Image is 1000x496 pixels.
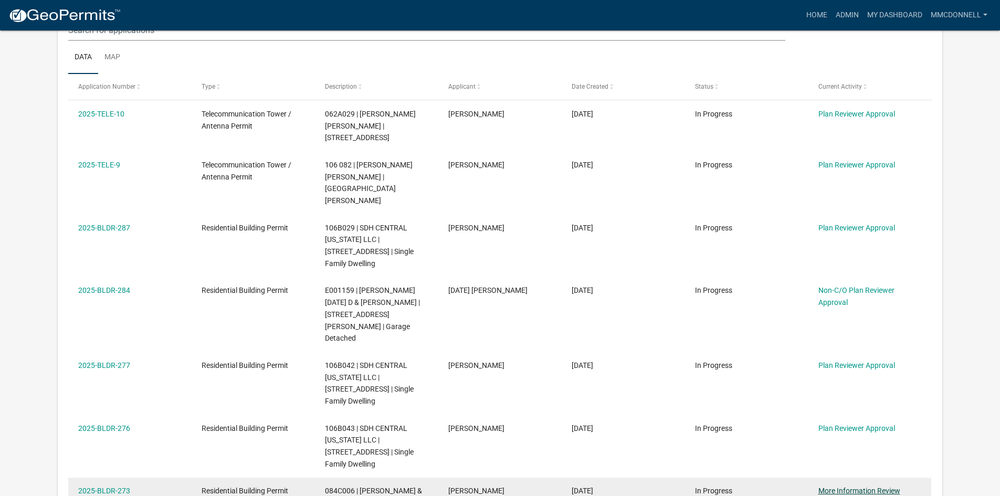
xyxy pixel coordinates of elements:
[818,161,895,169] a: Plan Reviewer Approval
[572,110,593,118] span: 10/02/2025
[818,361,895,370] a: Plan Reviewer Approval
[438,74,562,99] datatable-header-cell: Applicant
[695,424,732,432] span: In Progress
[448,424,504,432] span: Justin
[572,361,593,370] span: 09/15/2025
[818,424,895,432] a: Plan Reviewer Approval
[325,286,420,342] span: E001159 | ALVAREZ ASCENSION D & NOHELIA G ORELLANA | 111 SAMMONS DR | Garage Detached
[68,74,192,99] datatable-header-cell: Application Number
[202,161,291,181] span: Telecommunication Tower / Antenna Permit
[78,424,130,432] a: 2025-BLDR-276
[202,424,288,432] span: Residential Building Permit
[68,41,98,75] a: Data
[818,110,895,118] a: Plan Reviewer Approval
[802,5,831,25] a: Home
[98,41,127,75] a: Map
[325,110,416,142] span: 062A029 | COLLINS JENNIFER BARKER | 818 OAK ST
[448,110,504,118] span: Charlie Padgett
[315,74,438,99] datatable-header-cell: Description
[572,424,593,432] span: 09/15/2025
[572,286,593,294] span: 09/18/2025
[78,83,135,90] span: Application Number
[818,83,862,90] span: Current Activity
[202,286,288,294] span: Residential Building Permit
[572,487,593,495] span: 09/09/2025
[202,83,215,90] span: Type
[818,286,894,307] a: Non-C/O Plan Reviewer Approval
[78,224,130,232] a: 2025-BLDR-287
[78,161,120,169] a: 2025-TELE-9
[78,286,130,294] a: 2025-BLDR-284
[448,224,504,232] span: Justin
[448,286,528,294] span: Ascension De la cruz Alvarez
[325,361,414,405] span: 106B042 | SDH CENTRAL GEORGIA LLC | 134 CREEKSIDE RD | Single Family Dwelling
[831,5,863,25] a: Admin
[927,5,992,25] a: mmcdonnell
[695,161,732,169] span: In Progress
[78,110,124,118] a: 2025-TELE-10
[572,83,608,90] span: Date Created
[695,487,732,495] span: In Progress
[202,224,288,232] span: Residential Building Permit
[562,74,685,99] datatable-header-cell: Date Created
[325,83,357,90] span: Description
[863,5,927,25] a: My Dashboard
[68,19,785,41] input: Search for applications
[325,161,413,205] span: 106 082 | SPIVEY FRANK HOLT | 342 SPIVEY RD
[448,361,504,370] span: Justin
[818,224,895,232] a: Plan Reviewer Approval
[695,361,732,370] span: In Progress
[202,361,288,370] span: Residential Building Permit
[448,161,504,169] span: Max Patterson
[695,83,713,90] span: Status
[448,83,476,90] span: Applicant
[448,487,504,495] span: Marvin Roberts
[202,487,288,495] span: Residential Building Permit
[78,361,130,370] a: 2025-BLDR-277
[572,224,593,232] span: 09/23/2025
[202,110,291,130] span: Telecommunication Tower / Antenna Permit
[695,224,732,232] span: In Progress
[808,74,931,99] datatable-header-cell: Current Activity
[325,224,414,268] span: 106B029 | SDH CENTRAL GEORGIA LLC | 151 CREEKSIDE RD | Single Family Dwelling
[572,161,593,169] span: 10/01/2025
[818,487,900,495] a: More Information Review
[695,110,732,118] span: In Progress
[192,74,315,99] datatable-header-cell: Type
[685,74,808,99] datatable-header-cell: Status
[325,424,414,468] span: 106B043 | SDH CENTRAL GEORGIA LLC | 132 CREEKSIDE RD | Single Family Dwelling
[695,286,732,294] span: In Progress
[78,487,130,495] a: 2025-BLDR-273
